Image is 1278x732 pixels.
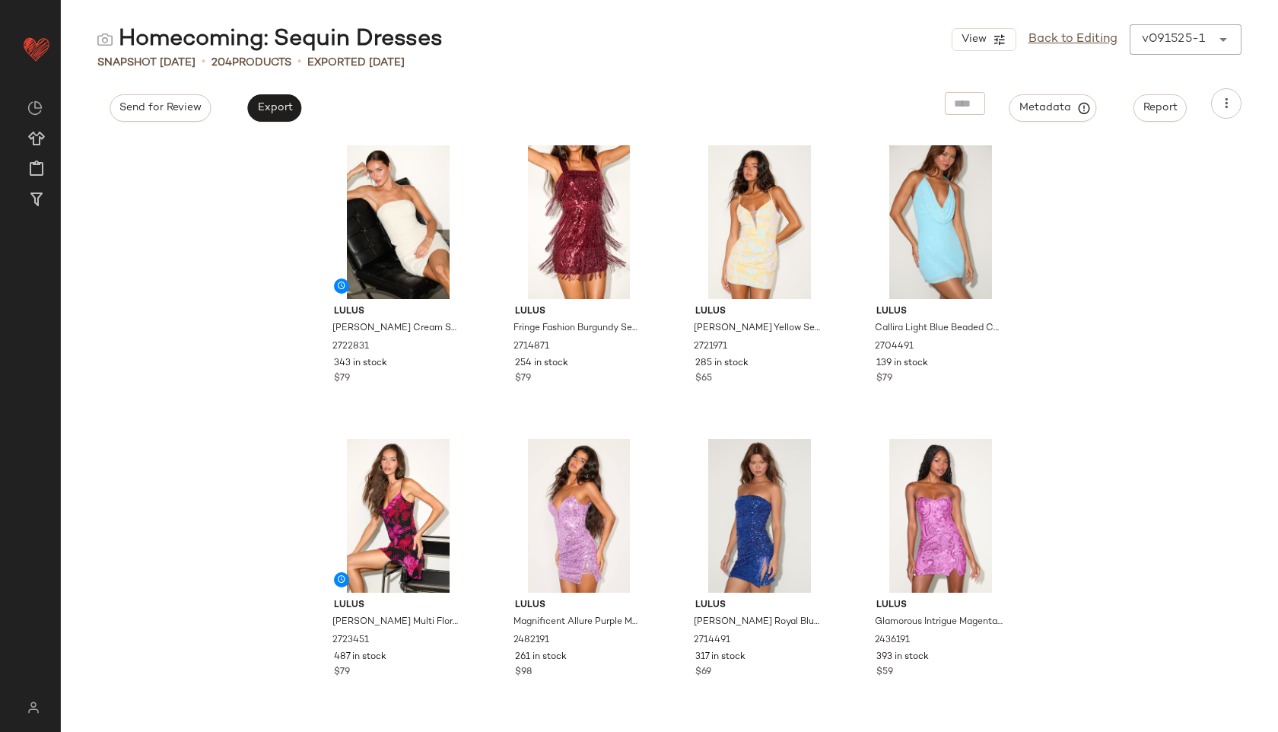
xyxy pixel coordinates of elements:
[1009,94,1097,122] button: Metadata
[864,145,1017,299] img: 2704491_02_front_2025-08-14.jpg
[960,33,986,46] span: View
[27,100,43,116] img: svg%3e
[119,102,202,114] span: Send for Review
[97,55,196,71] span: Snapshot [DATE]
[211,55,291,71] div: Products
[513,322,642,336] span: Fringe Fashion Burgundy Sequin Fringe Bodycon Mini Dress
[513,616,642,629] span: Magnificent Allure Purple Mesh Sequin Bustier Mini Dress
[695,666,711,679] span: $69
[332,340,369,354] span: 2722831
[952,28,1016,51] button: View
[694,616,822,629] span: [PERSON_NAME] Royal Blue Sequin Bodycon Mini Dress
[334,666,350,679] span: $79
[332,322,461,336] span: [PERSON_NAME] Cream Sequin Strapless Two-Piece Mini Dress
[695,599,824,613] span: Lulus
[875,634,910,648] span: 2436191
[1133,94,1187,122] button: Report
[1028,30,1117,49] a: Back to Editing
[202,53,205,72] span: •
[515,666,532,679] span: $98
[503,439,656,593] img: 2482191_2_01_hero_Retakes_2025-08-28.jpg
[21,33,52,64] img: heart_red.DM2ytmEG.svg
[695,305,824,319] span: Lulus
[683,145,836,299] img: 2721971_01_hero_2025-09-02.jpg
[334,305,463,319] span: Lulus
[334,599,463,613] span: Lulus
[18,702,48,714] img: svg%3e
[694,634,730,648] span: 2714491
[515,651,567,664] span: 261 in stock
[876,666,893,679] span: $59
[332,634,369,648] span: 2723451
[513,634,549,648] span: 2482191
[683,439,836,593] img: 2714491_01_hero_2025-08-15.jpg
[1019,101,1088,115] span: Metadata
[256,102,292,114] span: Export
[875,322,1003,336] span: Callira Light Blue Beaded Cowl Halter Mini Dress
[694,340,727,354] span: 2721971
[1142,30,1205,49] div: v091525-1
[322,145,475,299] img: 2722831_01_hero_2025-09-05.jpg
[1143,102,1178,114] span: Report
[515,305,644,319] span: Lulus
[322,439,475,593] img: 2723451_01_hero_2025-09-05.jpg
[247,94,301,122] button: Export
[695,372,712,386] span: $65
[513,340,549,354] span: 2714871
[875,340,914,354] span: 2704491
[503,145,656,299] img: 2714871_01_hero_2025-08-27.jpg
[876,599,1005,613] span: Lulus
[334,651,386,664] span: 487 in stock
[876,651,929,664] span: 393 in stock
[515,357,568,371] span: 254 in stock
[332,616,461,629] span: [PERSON_NAME] Multi Floral Sequin Cowl Neck Mini Dress
[307,55,405,71] p: Exported [DATE]
[695,357,749,371] span: 285 in stock
[515,599,644,613] span: Lulus
[695,651,745,664] span: 317 in stock
[334,357,387,371] span: 343 in stock
[694,322,822,336] span: [PERSON_NAME] Yellow Sequin Lace-Up Mini Dress
[110,94,211,122] button: Send for Review
[97,24,443,55] div: Homecoming: Sequin Dresses
[864,439,1017,593] img: 2436191_2_01_hero_Retakes_2025-08-27.jpg
[211,57,232,68] span: 204
[334,372,350,386] span: $79
[875,616,1003,629] span: Glamorous Intrigue Magenta Sequin Strapless Mini Dress
[876,372,892,386] span: $79
[876,305,1005,319] span: Lulus
[876,357,928,371] span: 139 in stock
[515,372,531,386] span: $79
[97,32,113,47] img: svg%3e
[297,53,301,72] span: •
